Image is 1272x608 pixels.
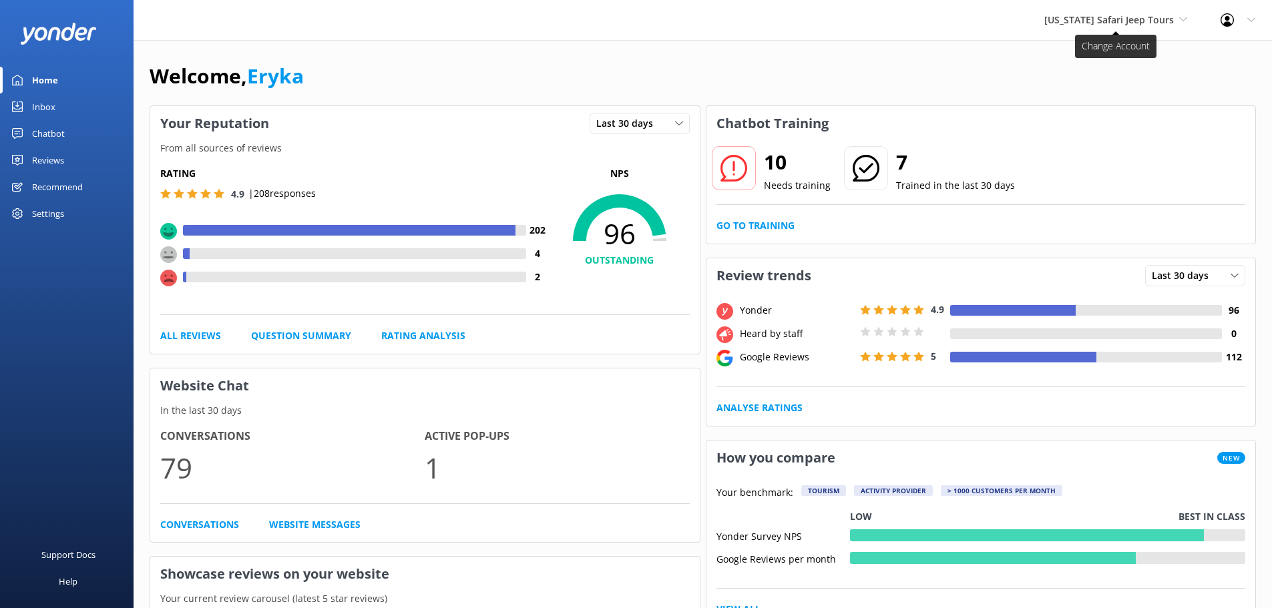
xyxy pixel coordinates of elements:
p: Best in class [1179,509,1245,524]
h1: Welcome, [150,60,304,92]
a: Conversations [160,517,239,532]
h2: 7 [896,146,1015,178]
a: Rating Analysis [381,328,465,343]
div: Inbox [32,93,55,120]
div: Settings [32,200,64,227]
h3: Website Chat [150,368,700,403]
h4: Conversations [160,428,425,445]
a: Question Summary [251,328,351,343]
span: 4.9 [231,188,244,200]
p: Low [850,509,872,524]
a: Website Messages [269,517,361,532]
p: From all sources of reviews [150,141,700,156]
h4: Active Pop-ups [425,428,689,445]
div: Google Reviews per month [716,552,850,564]
h3: Showcase reviews on your website [150,557,700,591]
h4: 112 [1222,350,1245,364]
p: In the last 30 days [150,403,700,418]
div: Yonder Survey NPS [716,529,850,541]
span: Last 30 days [596,116,661,131]
p: 1 [425,445,689,490]
div: Recommend [32,174,83,200]
div: Heard by staff [736,326,857,341]
div: Activity Provider [854,485,933,496]
span: 4.9 [931,303,944,316]
div: Reviews [32,147,64,174]
h4: 96 [1222,303,1245,318]
p: 79 [160,445,425,490]
p: NPS [550,166,690,181]
span: 96 [550,217,690,250]
h5: Rating [160,166,550,181]
span: Last 30 days [1152,268,1217,283]
h4: 2 [526,270,550,284]
div: Support Docs [41,541,95,568]
a: Eryka [247,62,304,89]
span: [US_STATE] Safari Jeep Tours [1044,13,1174,26]
a: Analyse Ratings [716,400,803,415]
div: Google Reviews [736,350,857,364]
div: Chatbot [32,120,65,147]
div: Home [32,67,58,93]
h2: 10 [764,146,831,178]
h3: How you compare [706,440,845,475]
p: Your benchmark: [716,485,793,501]
h4: 0 [1222,326,1245,341]
div: Tourism [801,485,846,496]
img: yonder-white-logo.png [20,23,97,45]
span: 5 [931,350,936,362]
h4: 202 [526,223,550,238]
div: > 1000 customers per month [941,485,1062,496]
p: | 208 responses [248,186,316,201]
p: Needs training [764,178,831,193]
p: Trained in the last 30 days [896,178,1015,193]
p: Your current review carousel (latest 5 star reviews) [150,591,700,606]
a: Go to Training [716,218,795,233]
h4: OUTSTANDING [550,253,690,268]
h3: Your Reputation [150,106,279,141]
div: Yonder [736,303,857,318]
a: All Reviews [160,328,221,343]
div: Help [59,568,77,595]
h3: Chatbot Training [706,106,839,141]
h4: 4 [526,246,550,261]
h3: Review trends [706,258,821,293]
span: New [1217,452,1245,464]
